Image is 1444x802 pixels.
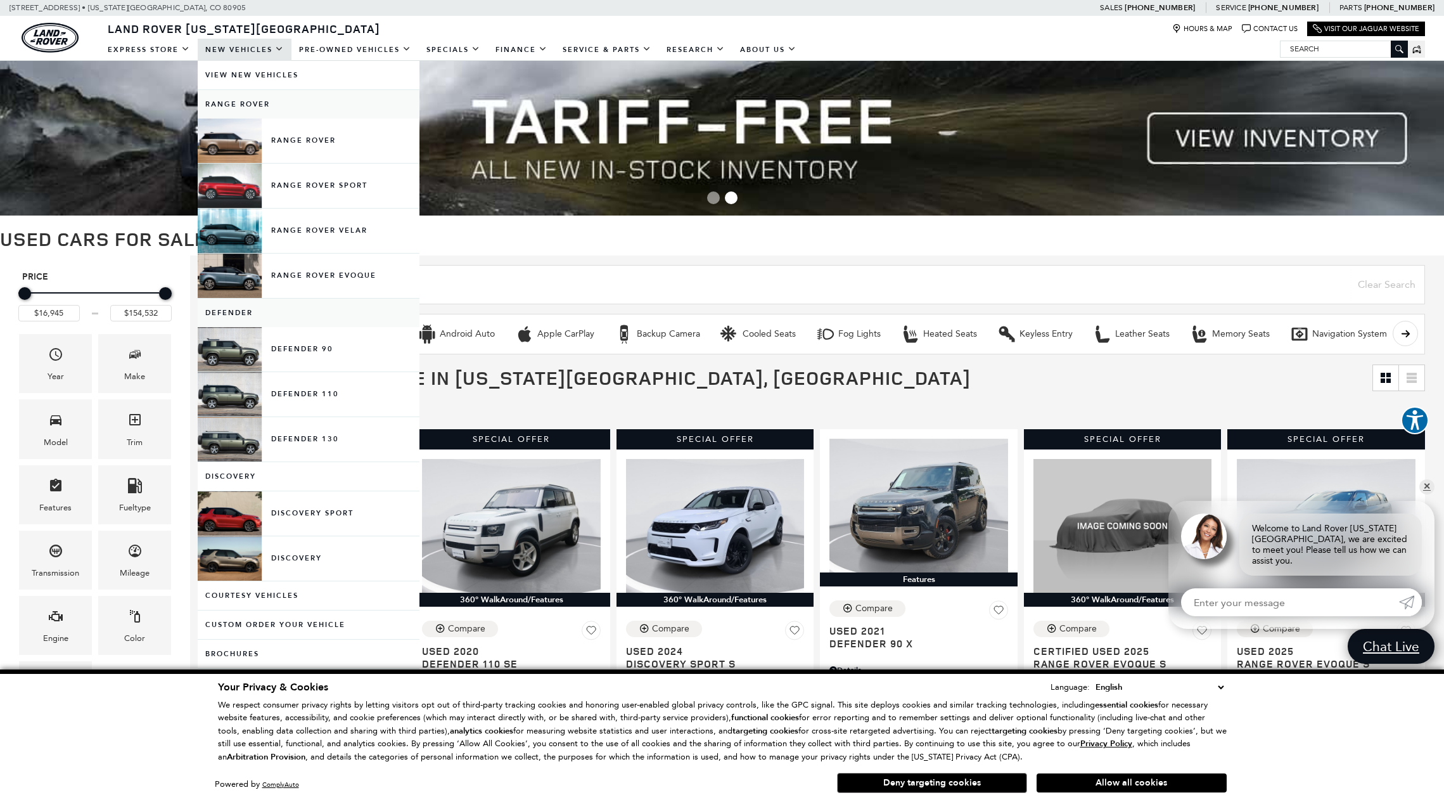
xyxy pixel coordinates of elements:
[110,305,172,321] input: Maximum
[1373,365,1398,391] a: Grid View
[19,531,92,590] div: TransmissionTransmission
[422,645,591,657] span: Used 2020
[1033,459,1211,593] img: 2025 Land Rover Range Rover Evoque S
[43,631,68,645] div: Engine
[1227,429,1424,450] div: Special Offer
[582,621,601,645] button: Save Vehicle
[652,623,689,635] div: Compare
[119,501,151,515] div: Fueltype
[1033,657,1202,670] span: Range Rover Evoque S
[1024,429,1221,450] div: Special Offer
[829,624,1007,650] a: Used 2021Defender 90 X
[98,334,171,393] div: MakeMake
[1192,621,1211,645] button: Save Vehicle
[22,271,168,283] h5: Price
[1239,514,1422,576] div: Welcome to Land Rover [US_STATE][GEOGRAPHIC_DATA], we are excited to meet you! Please tell us how...
[198,372,419,417] a: Defender 110
[198,669,419,697] a: KBB Instant Cash Offer
[1095,699,1158,711] strong: essential cookies
[829,664,1007,676] div: Pricing Details - Defender 90 X
[198,611,419,639] a: Custom Order Your Vehicle
[124,631,145,645] div: Color
[720,325,739,344] div: Cooled Seats
[198,39,291,61] a: New Vehicles
[44,436,68,450] div: Model
[626,657,795,670] span: Discovery Sport S
[419,39,488,61] a: Specials
[19,596,92,655] div: EngineEngine
[418,325,437,344] div: Android Auto
[18,283,172,321] div: Price
[22,23,79,53] img: Land Rover
[1183,321,1277,347] button: Memory SeatsMemory Seats
[1051,683,1090,691] div: Language:
[48,475,63,501] span: Features
[100,39,198,61] a: EXPRESS STORE
[48,370,64,384] div: Year
[198,209,419,253] a: Range Rover Velar
[159,287,172,300] div: Maximum Price
[816,325,835,344] div: Fog Lights
[1033,645,1211,670] a: Certified Used 2025Range Rover Evoque S
[809,321,888,347] button: Fog LightsFog Lights
[98,465,171,524] div: FueltypeFueltype
[198,640,419,668] a: Brochures
[615,325,634,344] div: Backup Camera
[785,621,804,645] button: Save Vehicle
[838,328,881,340] div: Fog Lights
[19,661,92,720] div: BodystyleBodystyle
[820,572,1017,586] div: Features
[48,605,63,631] span: Engine
[555,39,659,61] a: Service & Parts
[198,164,419,208] a: Range Rover Sport
[198,90,419,119] a: Range Rover
[1399,588,1422,616] a: Submit
[659,39,732,61] a: Research
[198,119,419,163] a: Range Rover
[98,531,171,590] div: MileageMileage
[127,409,143,435] span: Trim
[1093,325,1112,344] div: Leather Seats
[412,429,610,450] div: Special Offer
[412,593,610,607] div: 360° WalkAround/Features
[48,409,63,435] span: Model
[48,344,63,370] span: Year
[829,637,998,650] span: Defender 90 X
[32,566,79,580] div: Transmission
[100,21,388,36] a: Land Rover [US_STATE][GEOGRAPHIC_DATA]
[1115,328,1170,340] div: Leather Seats
[198,417,419,462] a: Defender 130
[215,780,299,789] div: Powered by
[901,325,920,344] div: Heated Seats
[923,328,977,340] div: Heated Seats
[19,334,92,393] div: YearYear
[626,645,804,670] a: Used 2024Discovery Sport S
[1125,3,1195,13] a: [PHONE_NUMBER]
[198,299,419,327] a: Defender
[209,365,971,391] span: 13 Vehicles for Sale in [US_STATE][GEOGRAPHIC_DATA], [GEOGRAPHIC_DATA]
[829,439,1007,572] img: 2021 Land Rover Defender 90 X
[19,399,92,458] div: ModelModel
[98,399,171,458] div: TrimTrim
[837,773,1027,793] button: Deny targeting cookies
[1237,645,1405,657] span: Used 2025
[198,536,419,581] a: Discovery
[725,191,738,204] span: Go to slide 2
[1348,629,1434,664] a: Chat Live
[198,254,419,298] a: Range Rover Evoque
[1190,325,1209,344] div: Memory Seats
[1290,325,1309,344] div: Navigation System
[209,265,1425,304] input: Search Inventory
[18,305,80,321] input: Minimum
[1248,3,1319,13] a: [PHONE_NUMBER]
[227,751,305,763] strong: Arbitration Provision
[422,657,591,670] span: Defender 110 SE
[422,621,498,637] button: Compare Vehicle
[108,21,380,36] span: Land Rover [US_STATE][GEOGRAPHIC_DATA]
[1019,328,1073,340] div: Keyless Entry
[990,321,1080,347] button: Keyless EntryKeyless Entry
[626,459,804,593] img: 2024 Land Rover Discovery Sport S
[1312,328,1387,340] div: Navigation System
[198,327,419,372] a: Defender 90
[508,321,601,347] button: Apple CarPlayApple CarPlay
